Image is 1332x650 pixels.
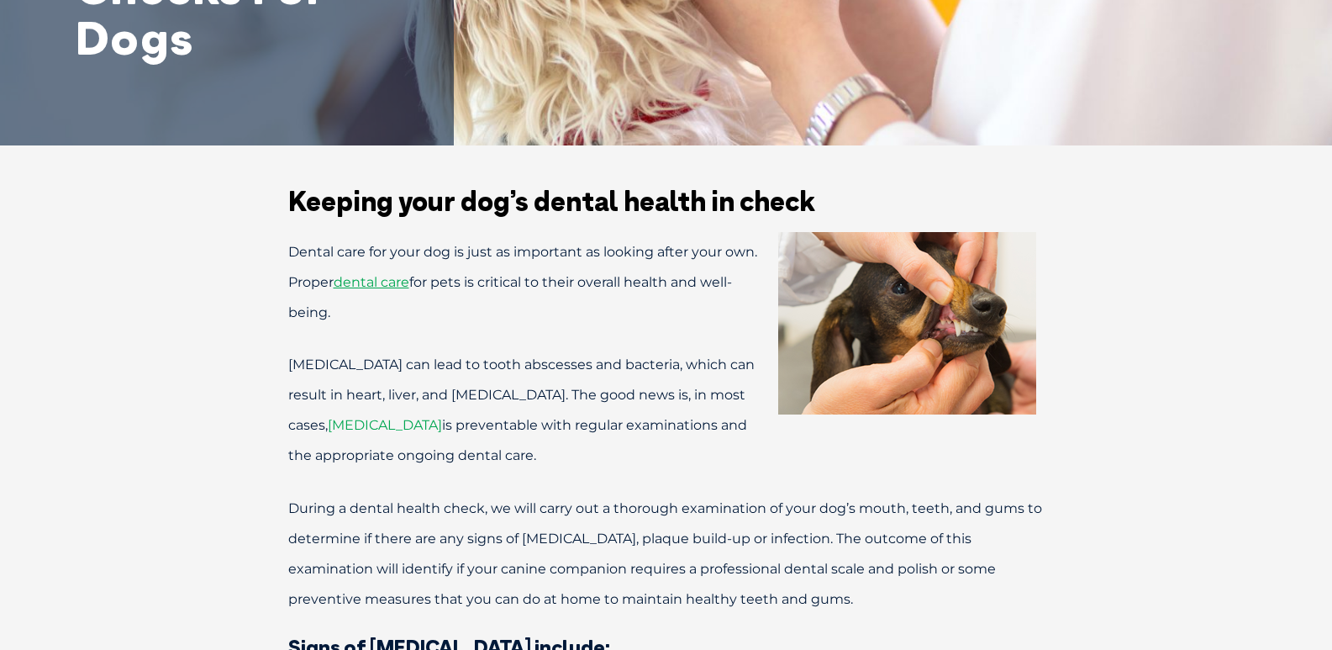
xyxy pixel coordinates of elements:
[334,274,409,290] a: dental care
[328,417,442,433] a: [MEDICAL_DATA]
[1299,77,1316,93] button: Search
[288,357,755,433] span: [MEDICAL_DATA] can lead to tooth abscesses and bacteria, which can result in heart, liver, and [M...
[288,244,757,290] span: Dental care for your dog is just as important as looking after your own. Proper
[288,184,815,218] span: Keeping your dog’s dental health in check
[288,274,732,320] span: for pets is critical to their overall health and well-being.
[288,500,1042,607] span: During a dental health check, we will carry out a thorough examination of your dog’s mouth, teeth...
[288,417,747,463] span: is preventable with regular examinations and the appropriate ongoing dental care.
